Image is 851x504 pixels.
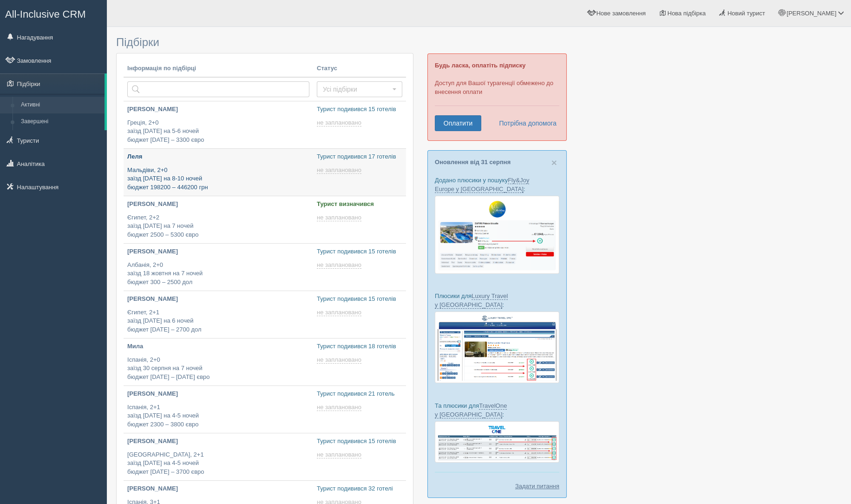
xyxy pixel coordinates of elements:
th: Інформація по підбірці [124,60,313,77]
p: Греція, 2+0 заїзд [DATE] на 5-6 ночей бюджет [DATE] – 3300 євро [127,119,309,145]
p: Турист подивився 32 готелі [317,484,402,493]
a: не заплановано [317,404,363,411]
a: TravelOne у [GEOGRAPHIC_DATA] [435,402,507,418]
b: Будь ласка, оплатіть підписку [435,62,525,69]
p: Албанія, 2+0 заїзд 18 жовтня на 7 ночей бюджет 300 – 2500 дол [127,261,309,287]
p: Турист подивився 15 готелів [317,437,402,446]
span: не заплановано [317,404,361,411]
p: [PERSON_NAME] [127,200,309,209]
p: Мила [127,342,309,351]
a: [PERSON_NAME] [GEOGRAPHIC_DATA], 2+1заїзд [DATE] на 4-5 ночейбюджет [DATE] – 3700 євро [124,433,313,480]
span: Нова підбірка [668,10,706,17]
p: Єгипет, 2+2 заїзд [DATE] на 7 ночей бюджет 2500 – 5300 євро [127,213,309,239]
img: luxury-travel-%D0%BF%D0%BE%D0%B4%D0%B1%D0%BE%D1%80%D0%BA%D0%B0-%D1%81%D1%80%D0%BC-%D0%B4%D0%BB%D1... [435,312,559,383]
span: All-Inclusive CRM [5,8,86,20]
p: [PERSON_NAME] [127,437,309,446]
span: не заплановано [317,214,361,221]
p: [PERSON_NAME] [127,484,309,493]
p: [PERSON_NAME] [127,390,309,398]
p: [PERSON_NAME] [127,105,309,114]
p: Леля [127,153,309,161]
a: не заплановано [317,309,363,316]
input: Пошук за країною або туристом [127,81,309,97]
p: [PERSON_NAME] [127,295,309,304]
a: не заплановано [317,261,363,269]
p: Турист подивився 21 готель [317,390,402,398]
div: Доступ для Вашої турагенції обмежено до внесення оплати [427,53,567,141]
span: Нове замовлення [596,10,646,17]
a: Fly&Joy Europe у [GEOGRAPHIC_DATA] [435,177,529,193]
span: × [551,157,557,168]
th: Статус [313,60,406,77]
span: не заплановано [317,451,361,458]
p: Іспанія, 2+1 заїзд [DATE] на 4-5 ночей бюджет 2300 – 3800 євро [127,403,309,429]
a: Потрібна допомога [493,115,557,131]
a: [PERSON_NAME] Албанія, 2+0заїзд 18 жовтня на 7 ночейбюджет 300 – 2500 дол [124,244,313,291]
span: не заплановано [317,309,361,316]
a: Завершені [17,113,105,130]
p: Та плюсики для : [435,401,559,419]
a: не заплановано [317,451,363,458]
span: не заплановано [317,119,361,126]
a: Оплатити [435,115,481,131]
img: travel-one-%D0%BF%D1%96%D0%B4%D0%B1%D1%96%D1%80%D0%BA%D0%B0-%D1%81%D1%80%D0%BC-%D0%B4%D0%BB%D1%8F... [435,421,559,463]
a: [PERSON_NAME] Єгипет, 2+1заїзд [DATE] на 6 ночейбюджет [DATE] – 2700 дол [124,291,313,338]
a: не заплановано [317,214,363,221]
a: не заплановано [317,166,363,174]
p: [PERSON_NAME] [127,247,309,256]
p: Турист подивився 17 готелів [317,153,402,161]
p: Додано плюсики у пошуку : [435,176,559,193]
a: не заплановано [317,356,363,364]
p: Іспанія, 2+0 заїзд 30 серпня на 7 ночей бюджет [DATE] – [DATE] євро [127,356,309,382]
p: Турист визначився [317,200,402,209]
a: All-Inclusive CRM [0,0,106,26]
p: Плюсики для : [435,292,559,309]
span: не заплановано [317,166,361,174]
p: [GEOGRAPHIC_DATA], 2+1 заїзд [DATE] на 4-5 ночей бюджет [DATE] – 3700 євро [127,451,309,477]
span: не заплановано [317,261,361,269]
img: fly-joy-de-proposal-crm-for-travel-agency.png [435,196,559,274]
a: Мила Іспанія, 2+0заїзд 30 серпня на 7 ночейбюджет [DATE] – [DATE] євро [124,338,313,385]
span: [PERSON_NAME] [786,10,836,17]
span: Усі підбірки [323,85,390,94]
a: [PERSON_NAME] Греція, 2+0заїзд [DATE] на 5-6 ночейбюджет [DATE] – 3300 євро [124,101,313,148]
p: Єгипет, 2+1 заїзд [DATE] на 6 ночей бюджет [DATE] – 2700 дол [127,308,309,334]
p: Турист подивився 15 готелів [317,105,402,114]
p: Турист подивився 15 готелів [317,295,402,304]
button: Close [551,158,557,167]
a: [PERSON_NAME] Єгипет, 2+2заїзд [DATE] на 7 ночейбюджет 2500 – 5300 євро [124,196,313,243]
a: Задати питання [515,482,559,491]
p: Мальдіви, 2+0 заїзд [DATE] на 8-10 ночей бюджет 198200 – 446200 грн [127,166,309,192]
a: [PERSON_NAME] Іспанія, 2+1заїзд [DATE] на 4-5 ночейбюджет 2300 – 3800 євро [124,386,313,433]
a: Оновлення від 31 серпня [435,159,511,166]
span: Підбірки [116,36,159,48]
span: Новий турист [727,10,765,17]
a: не заплановано [317,119,363,126]
p: Турист подивився 18 готелів [317,342,402,351]
span: не заплановано [317,356,361,364]
a: Леля Мальдіви, 2+0заїзд [DATE] на 8-10 ночейбюджет 198200 – 446200 грн [124,149,313,196]
a: Активні [17,97,105,113]
p: Турист подивився 15 готелів [317,247,402,256]
button: Усі підбірки [317,81,402,97]
a: Luxury Travel у [GEOGRAPHIC_DATA] [435,292,508,309]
